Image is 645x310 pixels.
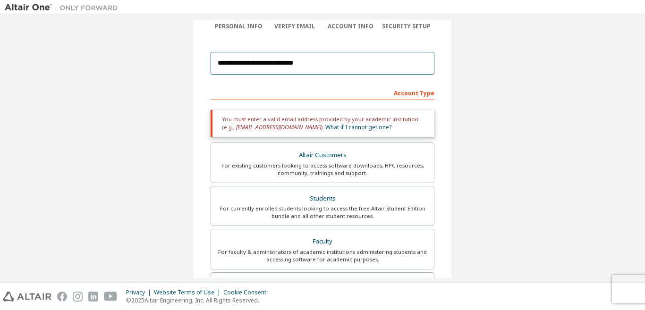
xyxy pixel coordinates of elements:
img: linkedin.svg [88,292,98,302]
div: Personal Info [211,23,267,30]
div: You must enter a valid email address provided by your academic institution (e.g., ). [211,110,434,137]
div: Privacy [126,289,154,296]
div: Students [217,192,428,205]
div: Website Terms of Use [154,289,223,296]
img: instagram.svg [73,292,83,302]
img: youtube.svg [104,292,118,302]
a: What if I cannot get one? [325,123,391,131]
div: Security Setup [379,23,435,30]
div: Cookie Consent [223,289,272,296]
span: [EMAIL_ADDRESS][DOMAIN_NAME] [236,123,321,131]
div: Faculty [217,235,428,248]
p: © 2025 Altair Engineering, Inc. All Rights Reserved. [126,296,272,304]
img: Altair One [5,3,123,12]
div: For faculty & administrators of academic institutions administering students and accessing softwa... [217,248,428,263]
div: For existing customers looking to access software downloads, HPC resources, community, trainings ... [217,162,428,177]
div: Verify Email [267,23,323,30]
img: facebook.svg [57,292,67,302]
div: Altair Customers [217,149,428,162]
div: Account Info [322,23,379,30]
div: For currently enrolled students looking to access the free Altair Student Edition bundle and all ... [217,205,428,220]
img: altair_logo.svg [3,292,51,302]
div: Account Type [211,85,434,100]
